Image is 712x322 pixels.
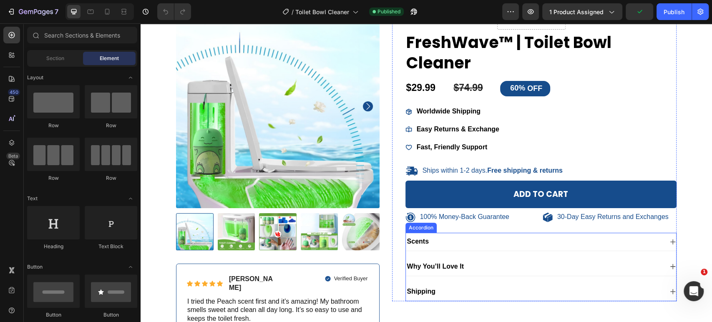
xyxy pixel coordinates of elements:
[377,8,400,15] span: Published
[542,3,622,20] button: 1 product assigned
[222,78,232,88] button: Carousel Next Arrow
[549,8,604,16] span: 1 product assigned
[85,311,137,319] div: Button
[27,27,137,43] input: Search Sections & Elements
[27,122,80,129] div: Row
[265,58,309,72] div: $29.99
[88,252,132,268] span: [PERSON_NAME]
[27,195,38,202] span: Text
[124,192,137,205] span: Toggle open
[85,243,137,250] div: Text Block
[276,84,340,91] strong: Worldwide Shipping
[85,122,137,129] div: Row
[85,174,137,182] div: Row
[369,59,385,70] div: 60%
[6,153,20,159] div: Beta
[267,264,295,273] p: Shipping
[265,157,536,185] button: Add to cart
[27,243,80,250] div: Heading
[267,239,323,247] strong: Why You’ll Love It
[657,3,692,20] button: Publish
[279,189,369,198] p: 100% Money-Back Guarantee
[295,8,349,16] span: Toilet Bowl Cleaner
[684,281,704,301] iframe: Intercom live chat
[292,8,294,16] span: /
[385,59,403,71] div: OFF
[3,3,62,20] button: 7
[8,89,20,96] div: 450
[27,174,80,182] div: Row
[27,74,43,81] span: Layout
[664,8,684,16] div: Publish
[124,260,137,274] span: Toggle open
[282,143,422,152] p: Ships within 1-2 days.
[47,274,221,299] span: I tried the Peach scent first and it’s amazing! My bathroom smells sweet and clean all day long. ...
[55,7,58,17] p: 7
[46,55,64,62] span: Section
[373,166,428,176] div: Add to cart
[267,214,288,223] p: Scents
[157,3,191,20] div: Undo/Redo
[27,311,80,319] div: Button
[265,8,536,51] h1: FreshWave™ | Toilet Bowl Cleaner
[124,71,137,84] span: Toggle open
[417,189,528,198] p: 30-Day Easy Returns and Exchanges
[194,252,227,258] span: Verified Buyer
[347,143,422,151] strong: Free shipping & returns
[276,102,359,109] strong: Easy Returns & Exchange
[141,23,712,322] iframe: Design area
[701,269,707,275] span: 1
[27,263,43,271] span: Button
[100,55,119,62] span: Element
[267,201,294,208] div: Accordion
[312,58,356,72] div: $74.99
[276,120,347,127] strong: Fast, Friendly Support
